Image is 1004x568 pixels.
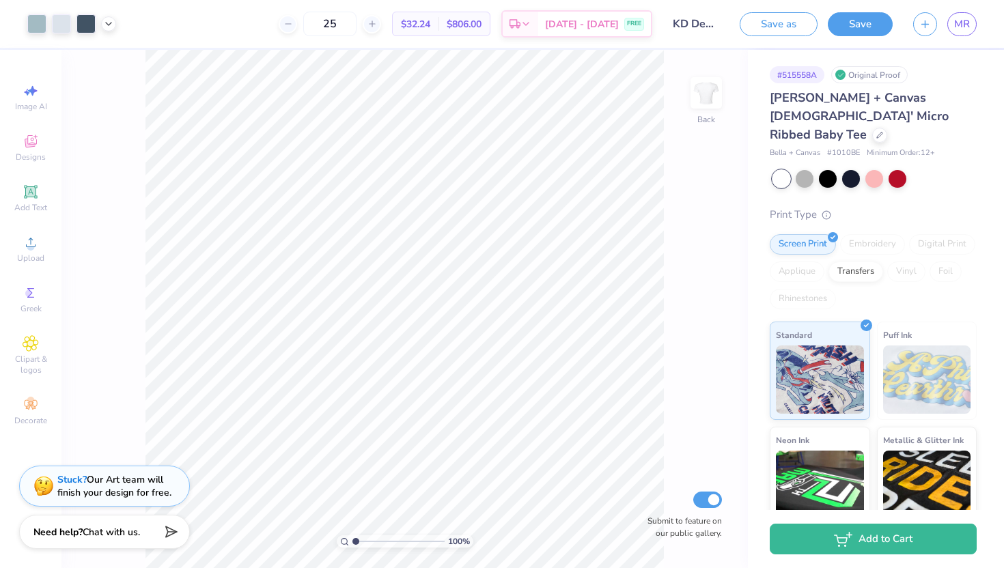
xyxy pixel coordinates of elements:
[303,12,357,36] input: – –
[693,79,720,106] img: Back
[770,66,824,83] div: # 515558A
[883,345,971,414] img: Puff Ink
[887,261,925,282] div: Vinyl
[867,147,935,159] span: Minimum Order: 12 +
[883,433,964,447] span: Metallic & Glitter Ink
[627,19,641,29] span: FREE
[33,526,83,539] strong: Need help?
[17,253,44,264] span: Upload
[930,261,962,282] div: Foil
[20,303,42,314] span: Greek
[740,12,818,36] button: Save as
[947,12,977,36] a: MR
[448,535,470,548] span: 100 %
[840,234,905,255] div: Embroidery
[15,101,47,112] span: Image AI
[447,17,482,31] span: $806.00
[828,12,893,36] button: Save
[909,234,975,255] div: Digital Print
[7,354,55,375] span: Clipart & logos
[770,147,820,159] span: Bella + Canvas
[770,261,824,282] div: Applique
[776,345,864,414] img: Standard
[16,152,46,162] span: Designs
[697,113,715,126] div: Back
[770,89,949,143] span: [PERSON_NAME] + Canvas [DEMOGRAPHIC_DATA]' Micro Ribbed Baby Tee
[14,415,47,426] span: Decorate
[883,451,971,519] img: Metallic & Glitter Ink
[57,473,87,486] strong: Stuck?
[57,473,171,499] div: Our Art team will finish your design for free.
[776,451,864,519] img: Neon Ink
[828,261,883,282] div: Transfers
[770,207,977,223] div: Print Type
[831,66,908,83] div: Original Proof
[883,328,912,342] span: Puff Ink
[14,202,47,213] span: Add Text
[640,515,722,539] label: Submit to feature on our public gallery.
[776,328,812,342] span: Standard
[954,16,970,32] span: MR
[401,17,430,31] span: $32.24
[770,289,836,309] div: Rhinestones
[545,17,619,31] span: [DATE] - [DATE]
[663,10,729,38] input: Untitled Design
[83,526,140,539] span: Chat with us.
[770,234,836,255] div: Screen Print
[770,524,977,554] button: Add to Cart
[776,433,809,447] span: Neon Ink
[827,147,860,159] span: # 1010BE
